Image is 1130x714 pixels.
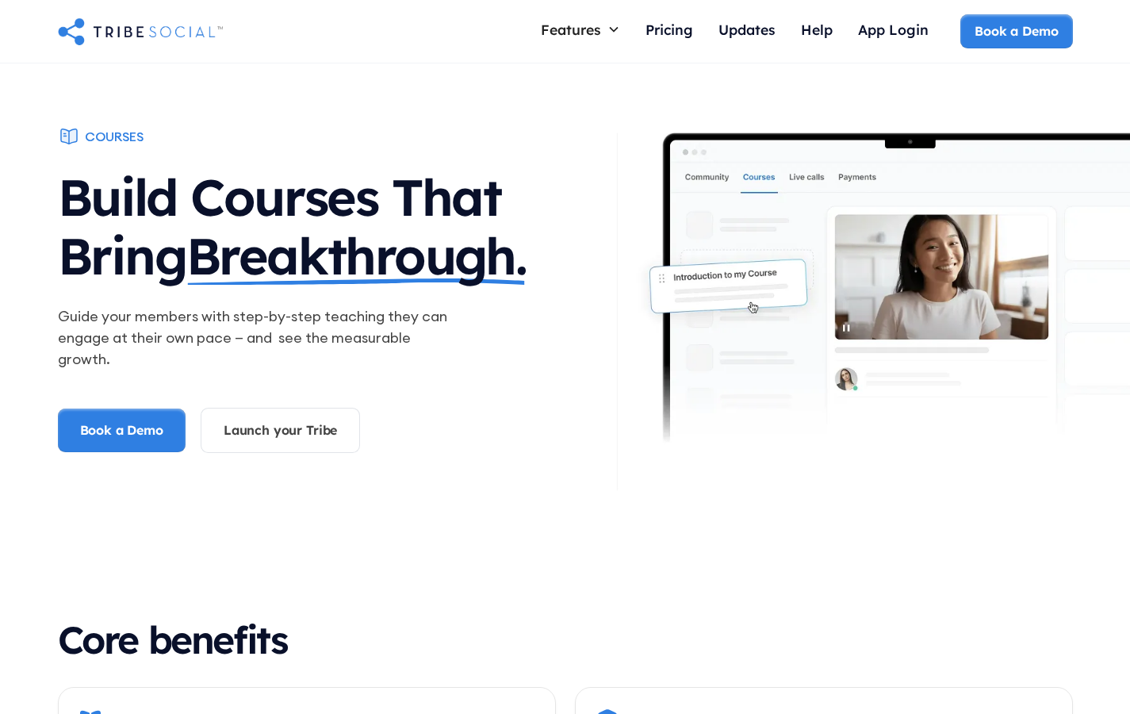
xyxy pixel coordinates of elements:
[706,14,788,48] a: Updates
[58,15,223,47] a: home
[633,14,706,48] a: Pricing
[788,14,845,48] a: Help
[85,128,144,145] div: Courses
[58,152,616,293] h1: Build Courses That Bring
[858,21,929,38] div: App Login
[718,21,776,38] div: Updates
[541,21,601,38] div: Features
[645,21,693,38] div: Pricing
[845,14,941,48] a: App Login
[58,618,1073,662] h2: Core benefits
[201,408,360,452] a: Launch your Tribe
[528,14,633,44] div: Features
[801,21,833,38] div: Help
[960,14,1072,48] a: Book a Demo
[58,305,464,370] p: Guide your members with step-by-step teaching they can engage at their own pace — and see the mea...
[58,409,186,451] a: Book a Demo
[186,227,527,286] span: Breakthrough.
